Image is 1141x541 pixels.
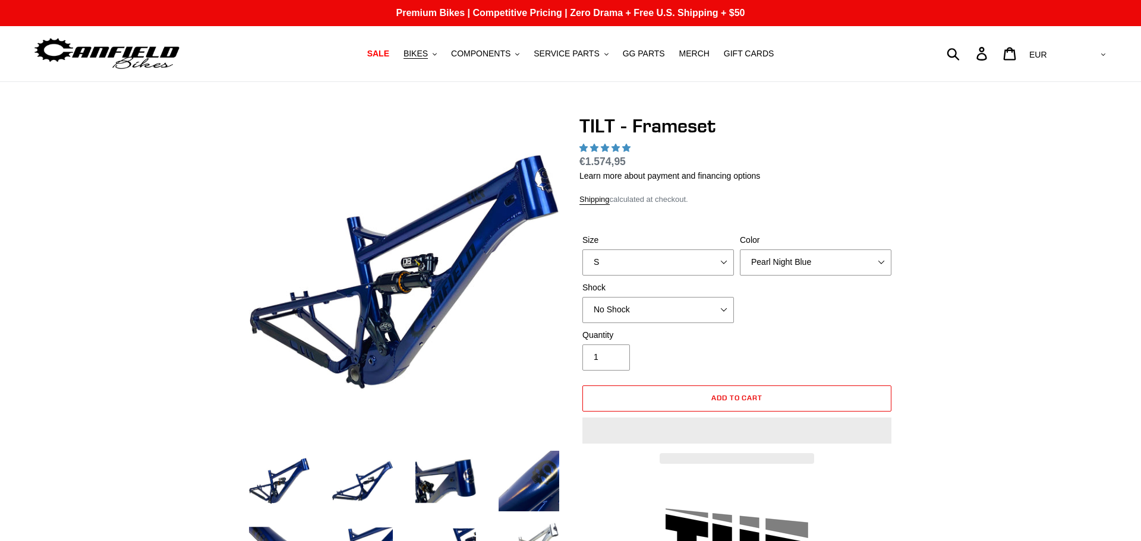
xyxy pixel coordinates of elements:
[367,49,389,59] span: SALE
[718,46,780,62] a: GIFT CARDS
[679,49,710,59] span: MERCH
[33,35,181,72] img: Canfield Bikes
[579,195,610,205] a: Shipping
[398,46,443,62] button: BIKES
[582,329,734,341] label: Quantity
[534,49,599,59] span: SERVICE PARTS
[953,40,984,67] input: Search
[579,171,760,181] a: Learn more about payment and financing options
[413,448,478,514] img: Load image into Gallery viewer, TILT - Frameset
[361,46,395,62] a: SALE
[451,49,510,59] span: COMPONENTS
[724,49,774,59] span: GIFT CARDS
[404,49,428,59] span: BIKES
[579,156,626,167] span: €1.574,95
[330,448,395,514] img: Load image into Gallery viewer, TILT - Frameset
[579,115,894,137] h1: TILT - Frameset
[582,234,734,246] label: Size
[496,448,562,514] img: Load image into Gallery viewer, TILT - Frameset
[249,117,559,427] img: TILT - Frameset
[711,393,763,402] span: Add to cart
[445,46,525,62] button: COMPONENTS
[579,143,633,153] span: 5.00 stars
[673,46,716,62] a: MERCH
[579,194,894,205] div: calculated at checkout.
[582,281,734,294] label: Shock
[247,448,312,514] img: Load image into Gallery viewer, TILT - Frameset
[740,234,891,246] label: Color
[623,49,665,59] span: GG PARTS
[528,46,614,62] button: SERVICE PARTS
[617,46,671,62] a: GG PARTS
[582,385,891,412] button: Add to cart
